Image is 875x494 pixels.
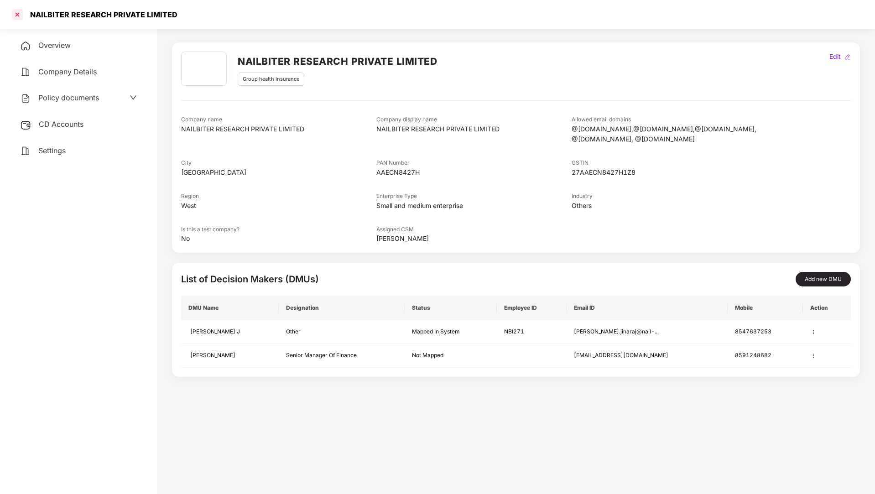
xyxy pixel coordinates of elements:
th: Designation [279,296,405,320]
div: Mapped In System [412,328,490,336]
div: Others [572,201,767,211]
div: Region [181,192,376,201]
img: svg+xml;base64,PHN2ZyB4bWxucz0iaHR0cDovL3d3dy53My5vcmcvMjAwMC9zdmciIHdpZHRoPSIyNCIgaGVpZ2h0PSIyNC... [20,93,31,104]
th: Action [803,296,851,320]
th: Employee ID [497,296,567,320]
div: 27AAECN8427H1Z8 [572,167,767,177]
th: DMU Name [181,296,279,320]
span: CD Accounts [39,120,83,129]
div: [PERSON_NAME].jinaraj@nail-... [574,328,720,336]
td: NBI271 [497,320,567,344]
th: Status [405,296,497,320]
div: AAECN8427H [376,167,572,177]
div: @[DOMAIN_NAME],@[DOMAIN_NAME],@[DOMAIN_NAME], @[DOMAIN_NAME], @[DOMAIN_NAME] [572,124,767,144]
img: manage [810,329,817,335]
div: NAILBITER RESEARCH PRIVATE LIMITED [376,124,572,134]
span: Other [286,328,301,335]
span: Senior Manager Of Finance [286,352,357,359]
div: 8591248682 [735,351,796,360]
div: [EMAIL_ADDRESS][DOMAIN_NAME] [574,351,720,360]
img: svg+xml;base64,PHN2ZyB4bWxucz0iaHR0cDovL3d3dy53My5vcmcvMjAwMC9zdmciIHdpZHRoPSIyNCIgaGVpZ2h0PSIyNC... [20,41,31,52]
div: GSTIN [572,159,767,167]
div: Small and medium enterprise [376,201,572,211]
span: Company Details [38,67,97,76]
div: Industry [572,192,767,201]
img: manage [810,353,817,359]
div: NAILBITER RESEARCH PRIVATE LIMITED [25,10,177,19]
div: [GEOGRAPHIC_DATA] [181,167,376,177]
div: Is this a test company? [181,225,376,234]
img: svg+xml;base64,PHN2ZyB3aWR0aD0iMjUiIGhlaWdodD0iMjQiIHZpZXdCb3g9IjAgMCAyNSAyNCIgZmlsbD0ibm9uZSIgeG... [20,120,31,130]
div: Allowed email domains [572,115,767,124]
div: NAILBITER RESEARCH PRIVATE LIMITED [181,124,376,134]
td: [PERSON_NAME] [181,344,279,368]
button: Add new DMU [796,272,851,286]
div: PAN Number [376,159,572,167]
div: Company name [181,115,376,124]
div: City [181,159,376,167]
div: Assigned CSM [376,225,572,234]
span: down [130,94,137,101]
h2: NAILBITER RESEARCH PRIVATE LIMITED [238,54,437,69]
th: Mobile [728,296,803,320]
div: West [181,201,376,211]
div: No [181,234,376,244]
span: List of Decision Makers (DMUs) [181,274,319,285]
div: Company display name [376,115,572,124]
div: 8547637253 [735,328,796,336]
div: Enterprise Type [376,192,572,201]
div: Group health insurance [238,73,304,86]
span: Overview [38,41,71,50]
td: [PERSON_NAME] J [181,320,279,344]
span: Settings [38,146,66,155]
div: [PERSON_NAME] [376,234,572,244]
img: svg+xml;base64,PHN2ZyB4bWxucz0iaHR0cDovL3d3dy53My5vcmcvMjAwMC9zdmciIHdpZHRoPSIyNCIgaGVpZ2h0PSIyNC... [20,67,31,78]
div: Edit [828,52,843,62]
span: Policy documents [38,93,99,102]
img: svg+xml;base64,PHN2ZyB4bWxucz0iaHR0cDovL3d3dy53My5vcmcvMjAwMC9zdmciIHdpZHRoPSIyNCIgaGVpZ2h0PSIyNC... [20,146,31,156]
img: editIcon [844,54,851,60]
th: Email ID [567,296,728,320]
div: Not Mapped [412,351,490,360]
